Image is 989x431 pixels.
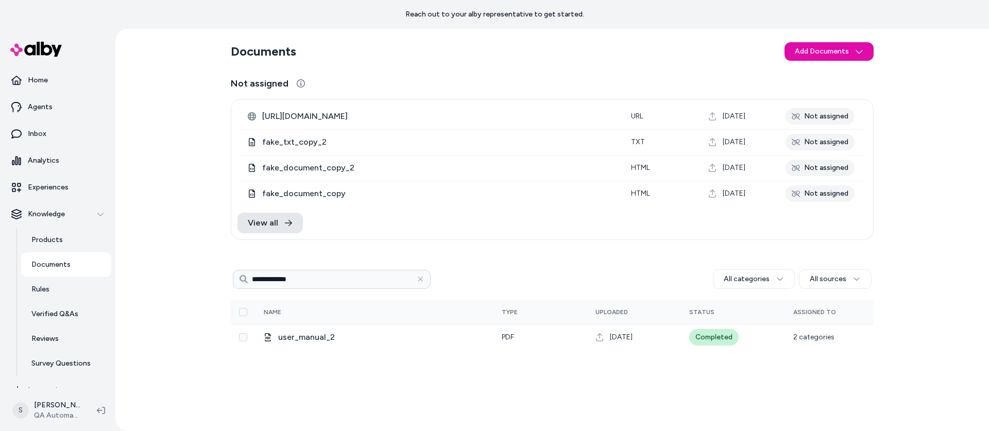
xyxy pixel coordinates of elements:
p: Inbox [28,129,46,139]
a: Rules [21,277,111,302]
span: Not assigned [231,76,288,91]
span: [DATE] [723,163,745,173]
p: Documents [31,260,71,270]
span: Type [502,308,518,316]
p: Products [31,235,63,245]
span: fake_document_copy_2 [262,162,615,174]
div: Not assigned [786,160,855,176]
span: QA Automation 1 [34,410,80,421]
p: Experiences [28,182,69,193]
span: html [631,189,650,198]
span: pdf [502,333,514,341]
p: Reviews [31,334,59,344]
p: Home [28,75,48,85]
span: URL [631,112,643,120]
span: user_manual_2 [278,331,485,343]
p: Analytics [28,156,59,166]
div: Not assigned [786,108,855,125]
span: [DATE] [723,188,745,199]
p: Survey Questions [31,358,91,369]
button: All sources [799,269,872,289]
a: Documents [21,252,111,277]
p: Verified Q&As [31,309,78,319]
a: Inbox [4,122,111,146]
span: Assigned To [793,308,836,316]
span: View all [248,217,278,229]
a: Products [21,228,111,252]
a: Home [4,68,111,93]
p: Integrations [28,385,70,395]
p: Reach out to your alby representative to get started. [405,9,584,20]
a: Verified Q&As [21,302,111,326]
span: [URL][DOMAIN_NAME] [262,110,615,123]
span: Uploaded [595,308,628,316]
button: S[PERSON_NAME]QA Automation 1 [6,394,89,427]
button: Knowledge [4,202,111,227]
h2: Documents [231,43,296,60]
a: View all [237,213,303,233]
a: Analytics [4,148,111,173]
span: fake_txt_copy_2 [262,136,615,148]
a: Survey Questions [21,351,111,376]
a: Experiences [4,175,111,200]
span: All sources [810,274,846,284]
a: Agents [4,95,111,119]
span: 2 categories [793,333,834,341]
div: Name [264,308,341,316]
div: fake_document_copy.html [248,187,615,200]
div: fake_document_copy_2.html [248,162,615,174]
p: Agents [28,102,53,112]
div: Not assigned [786,134,855,150]
a: Reviews [21,326,111,351]
img: alby Logo [10,42,62,57]
span: fake_document_copy [262,187,615,200]
p: Rules [31,284,49,295]
span: All categories [724,274,770,284]
span: [DATE] [610,332,633,342]
button: All categories [713,269,795,289]
span: Status [689,308,714,316]
span: S [12,402,29,419]
p: [PERSON_NAME] [34,400,80,410]
div: fake_txt_copy_2.txt [248,136,615,148]
div: user_manual_2.pdf [264,331,485,343]
div: b0ecfedf-a885-5c12-a535-6928691bf541.html [248,110,615,123]
p: Knowledge [28,209,65,219]
span: [DATE] [723,137,745,147]
span: [DATE] [723,111,745,122]
span: txt [631,137,645,146]
button: Add Documents [785,42,874,61]
button: Select all [239,308,247,316]
div: Not assigned [786,185,855,202]
div: Completed [689,329,739,346]
button: Select row [239,333,247,341]
span: html [631,163,650,172]
a: Integrations [4,378,111,403]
